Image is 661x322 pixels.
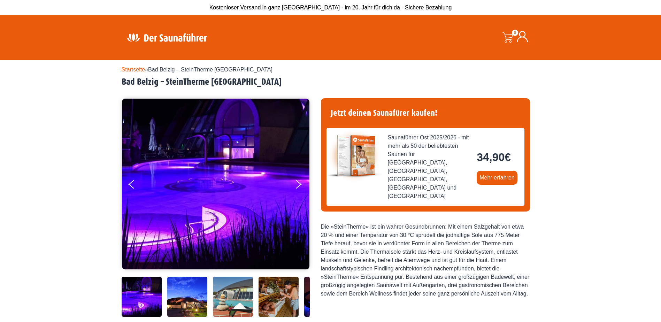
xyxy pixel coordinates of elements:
[294,177,312,194] button: Next
[388,133,471,200] span: Saunaführer Ost 2025/2026 - mit mehr als 50 der beliebtesten Saunen für [GEOGRAPHIC_DATA], [GEOGR...
[209,5,452,10] span: Kostenloser Versand in ganz [GEOGRAPHIC_DATA] - im 20. Jahr für dich da - Sichere Bezahlung
[122,67,272,72] span: »
[326,104,524,122] h4: Jetzt deinen Saunafürer kaufen!
[512,30,518,36] span: 0
[321,223,530,298] div: Die »SteinTherme« ist ein wahrer Gesundbrunnen: Mit einem Salzgehalt von etwa 20 % und einer Temp...
[122,77,540,87] h2: Bad Belzig – SteinTherme [GEOGRAPHIC_DATA]
[477,171,517,185] a: Mehr erfahren
[326,128,382,184] img: der-saunafuehrer-2025-ost.jpg
[148,67,272,72] span: Bad Belzig – SteinTherme [GEOGRAPHIC_DATA]
[129,177,146,194] button: Previous
[477,151,511,163] bdi: 34,90
[122,67,145,72] a: Startseite
[505,151,511,163] span: €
